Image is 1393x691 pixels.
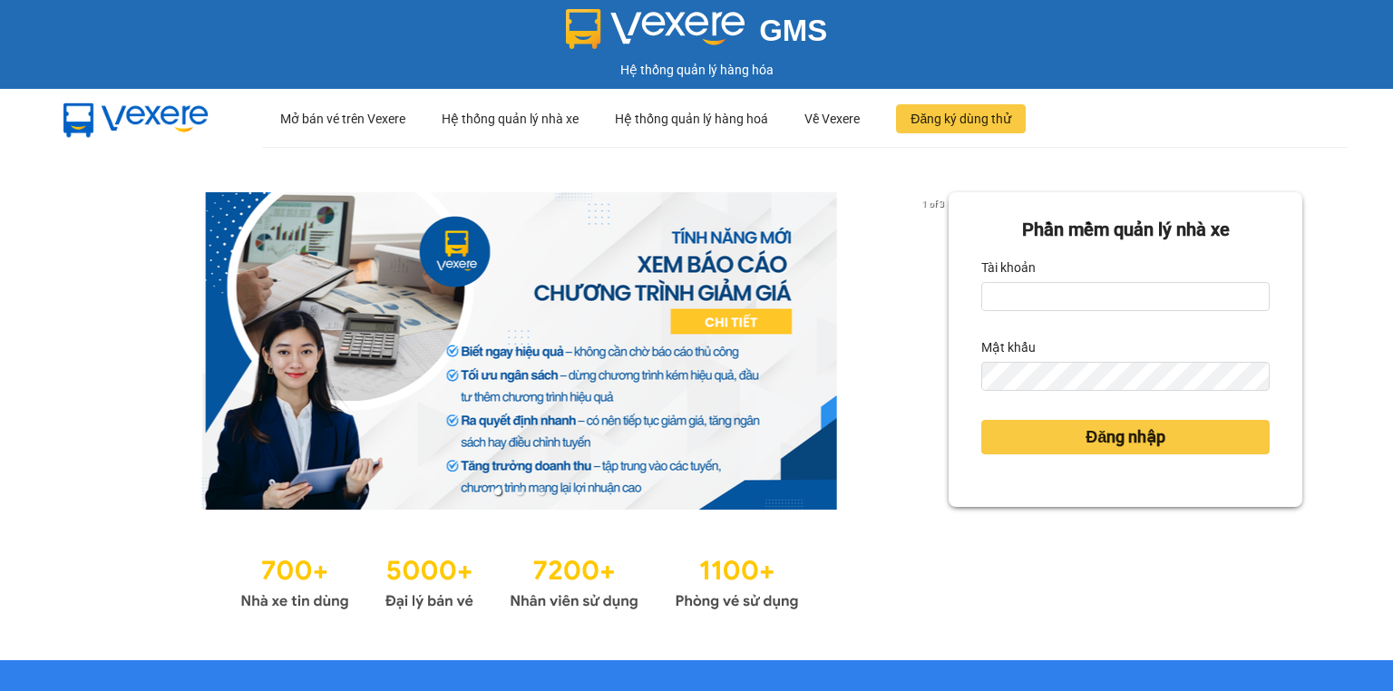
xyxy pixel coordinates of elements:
img: mbUUG5Q.png [45,89,227,149]
button: next slide / item [923,192,949,510]
span: GMS [759,14,827,47]
img: logo 2 [566,9,745,49]
button: Đăng ký dùng thử [896,104,1026,133]
p: 1 of 3 [917,192,949,216]
input: Mật khẩu [981,362,1270,391]
button: previous slide / item [91,192,116,510]
li: slide item 1 [494,488,502,495]
label: Tài khoản [981,253,1036,282]
div: Hệ thống quản lý nhà xe [442,90,579,148]
span: Đăng ký dùng thử [911,109,1011,129]
div: Mở bán vé trên Vexere [280,90,405,148]
div: Hệ thống quản lý hàng hóa [5,60,1388,80]
label: Mật khẩu [981,333,1036,362]
a: GMS [566,27,828,42]
li: slide item 3 [538,488,545,495]
li: slide item 2 [516,488,523,495]
div: Phần mềm quản lý nhà xe [981,216,1270,244]
div: Về Vexere [804,90,860,148]
input: Tài khoản [981,282,1270,311]
span: Đăng nhập [1086,424,1165,450]
button: Đăng nhập [981,420,1270,454]
img: Statistics.png [240,546,799,615]
div: Hệ thống quản lý hàng hoá [615,90,768,148]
